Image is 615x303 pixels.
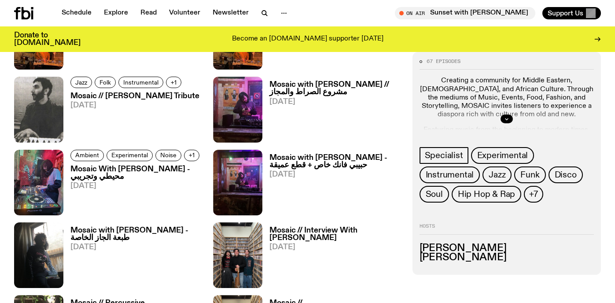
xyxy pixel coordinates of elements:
[482,167,512,184] a: Jazz
[232,35,383,43] p: Become an [DOMAIN_NAME] supporter [DATE]
[524,186,543,203] button: +7
[95,77,116,88] a: Folk
[70,244,203,251] span: [DATE]
[452,186,521,203] a: Hip Hop & Rap
[542,7,601,19] button: Support Us
[63,92,199,142] a: Mosaic // [PERSON_NAME] Tribute[DATE]
[213,222,262,288] img: Ashkan with Tommy and Jono
[262,154,401,215] a: Mosaic with [PERSON_NAME] - حبيبي فانك خاص + قطع عميقة[DATE]
[99,79,111,86] span: Folk
[75,79,87,86] span: Jazz
[213,77,262,142] img: Tommy DJing at the Lord Gladstone
[14,32,81,47] h3: Donate to [DOMAIN_NAME]
[166,77,181,88] button: +1
[477,151,528,161] span: Experimental
[420,167,480,184] a: Instrumental
[420,224,594,235] h2: Hosts
[123,79,158,86] span: Instrumental
[70,166,203,181] h3: Mosaic With [PERSON_NAME] - محيطي وتجريبي
[70,182,203,190] span: [DATE]
[471,148,534,164] a: Experimental
[70,227,203,242] h3: Mosaic with [PERSON_NAME] - طبعة الجاز الخاصة
[262,227,401,288] a: Mosaic // Interview With [PERSON_NAME][DATE]
[160,152,177,159] span: Noise
[426,190,443,200] span: Soul
[70,102,199,109] span: [DATE]
[164,7,206,19] a: Volunteer
[262,81,401,142] a: Mosaic with [PERSON_NAME] // مشروع الصراط والمجاز[DATE]
[75,152,99,159] span: Ambient
[269,154,401,169] h3: Mosaic with [PERSON_NAME] - حبيبي فانك خاص + قطع عميقة
[99,7,133,19] a: Explore
[420,77,594,119] p: Creating a community for Middle Eastern, [DEMOGRAPHIC_DATA], and African Culture. Through the med...
[111,152,148,159] span: Experimental
[70,150,104,161] a: Ambient
[427,59,460,64] span: 67 episodes
[520,170,539,180] span: Funk
[213,150,262,215] img: Tommy Djing? at the Lord Gladstone
[135,7,162,19] a: Read
[420,148,468,164] a: Specialist
[420,186,449,203] a: Soul
[189,152,195,159] span: +1
[70,77,92,88] a: Jazz
[118,77,163,88] a: Instrumental
[514,167,545,184] a: Funk
[269,171,401,178] span: [DATE]
[171,79,177,86] span: +1
[14,77,63,142] img: Ziad Rahbani 2
[56,7,97,19] a: Schedule
[269,244,401,251] span: [DATE]
[269,227,401,242] h3: Mosaic // Interview With [PERSON_NAME]
[420,244,594,253] h3: [PERSON_NAME]
[63,227,203,288] a: Mosaic with [PERSON_NAME] - طبعة الجاز الخاصة[DATE]
[63,166,203,215] a: Mosaic With [PERSON_NAME] - محيطي وتجريبي[DATE]
[489,170,505,180] span: Jazz
[426,170,474,180] span: Instrumental
[395,7,535,19] button: On AirSunset with [PERSON_NAME]
[269,98,401,106] span: [DATE]
[70,92,199,100] h3: Mosaic // [PERSON_NAME] Tribute
[549,167,583,184] a: Disco
[107,150,153,161] a: Experimental
[458,190,515,200] span: Hip Hop & Rap
[207,7,254,19] a: Newsletter
[548,9,583,17] span: Support Us
[420,253,594,263] h3: [PERSON_NAME]
[155,150,181,161] a: Noise
[184,150,199,161] button: +1
[425,151,463,161] span: Specialist
[269,81,401,96] h3: Mosaic with [PERSON_NAME] // مشروع الصراط والمجاز
[529,190,538,200] span: +7
[555,170,577,180] span: Disco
